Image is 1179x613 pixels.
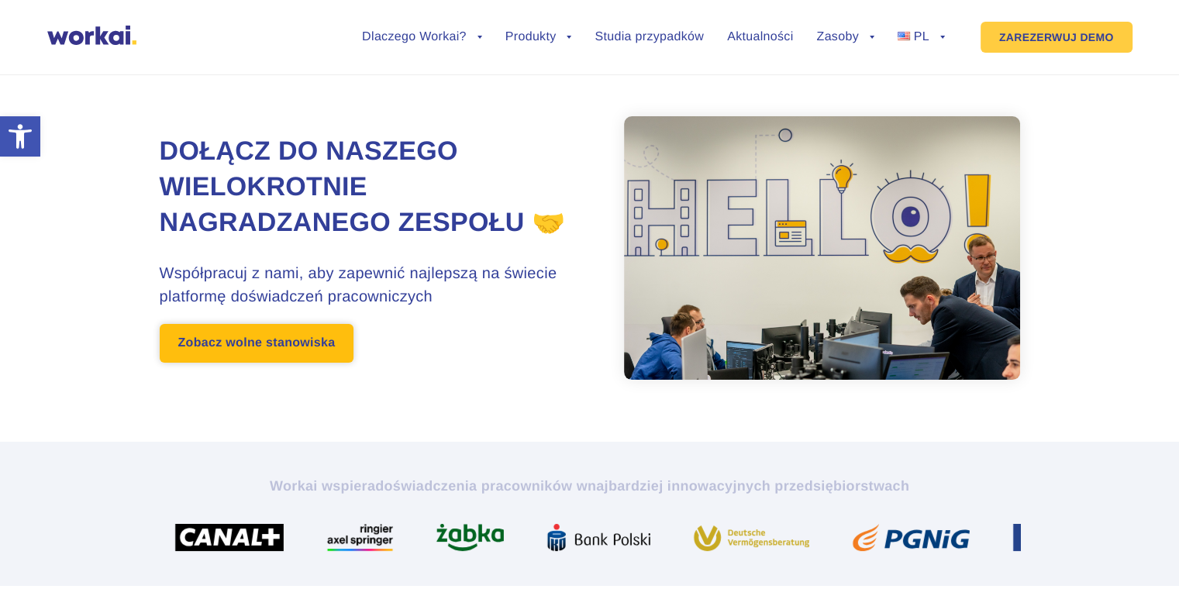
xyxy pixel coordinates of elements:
[999,31,1114,43] font: ZAREZERWUJ DEMO
[178,336,336,350] font: Zobacz wolne stanowiska
[505,31,572,43] a: Produkty
[914,30,929,43] font: PL
[981,22,1132,53] a: ZAREZERWUJ DEMO
[816,30,858,43] font: Zasoby
[362,30,467,43] font: Dlaczego Workai?
[727,31,793,43] a: Aktualności
[588,478,909,494] font: najbardziej innowacyjnych przedsiębiorstwach
[595,31,704,43] a: Studia przypadków
[727,30,793,43] font: Aktualności
[270,478,375,494] font: Workai wspiera
[375,478,588,494] font: doświadczenia pracowników w
[505,30,557,43] font: Produkty
[160,265,557,305] font: Współpracuj z nami, aby zapewnić najlepszą na świecie platformę doświadczeń pracowniczych
[595,30,704,43] font: Studia przypadków
[160,136,566,237] font: Dołącz do naszego wielokrotnie nagradzanego zespołu 🤝
[160,324,354,363] a: Zobacz wolne stanowiska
